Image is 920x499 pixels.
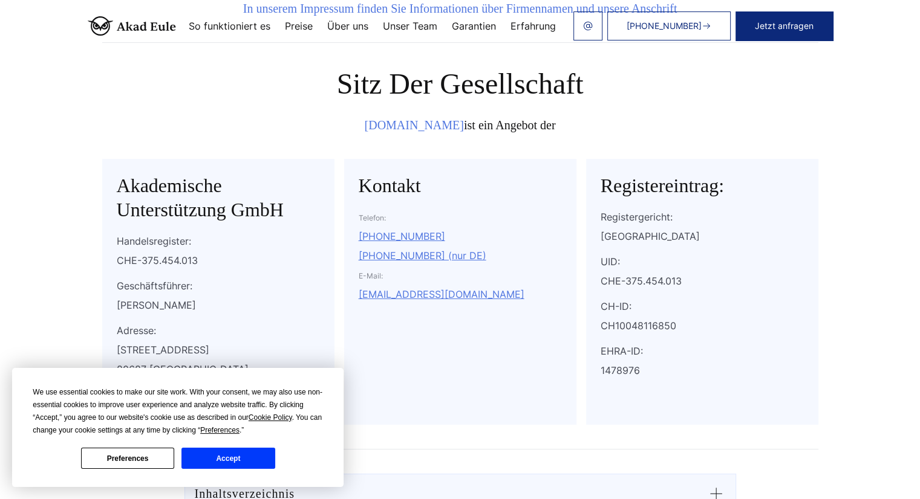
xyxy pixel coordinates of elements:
div: [PERSON_NAME] [117,295,320,315]
p: UID: [601,252,804,271]
a: Über uns [327,21,368,31]
a: Preise [285,21,313,31]
a: [EMAIL_ADDRESS][DOMAIN_NAME] [359,288,524,300]
a: [PHONE_NUMBER] [607,11,731,40]
div: CH10048116850 [601,316,804,335]
div: 1478976 [601,361,804,380]
p: Geschäftsführer: [117,276,320,295]
img: email [583,21,593,31]
p: Adresse: [117,321,320,340]
button: Preferences [81,448,174,469]
a: Erfahrung [511,21,556,31]
p: CH-ID: [601,297,804,316]
img: logo [88,16,176,36]
div: Cookie Consent Prompt [12,368,344,487]
h2: Registereintrag: [601,173,804,198]
div: CHE-375.454.013 [117,251,320,270]
button: Accept [181,448,275,469]
span: E-Mail: [359,271,383,280]
a: [PHONE_NUMBER] [359,230,445,242]
div: CHE-375.454.013 [601,271,804,291]
p: EHRA-ID: [601,341,804,361]
h2: Akademische Unterstützung GmbH [117,173,320,222]
span: Preferences [200,426,240,434]
a: Unser Team [383,21,437,31]
div: [STREET_ADDRESS] 80687 [GEOGRAPHIC_DATA], [GEOGRAPHIC_DATA] [117,340,320,398]
a: So funktioniert es [189,21,270,31]
h2: Kontakt [359,173,562,198]
a: Garantien [452,21,496,31]
div: ist ein Angebot der [102,115,818,135]
span: Cookie Policy [249,413,292,422]
div: We use essential cookies to make our site work. With your consent, we may also use non-essential ... [33,386,323,437]
p: Registergericht: [601,207,804,227]
span: [PHONE_NUMBER] [627,21,702,31]
button: Jetzt anfragen [736,11,833,40]
a: [DOMAIN_NAME] [364,118,463,132]
div: [GEOGRAPHIC_DATA] [601,227,804,246]
a: [PHONE_NUMBER] (nur DE) [359,249,486,262]
span: Telefon: [359,213,386,222]
h2: Sitz der Gesellschaft [102,67,818,101]
p: Handelsregister: [117,231,320,251]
